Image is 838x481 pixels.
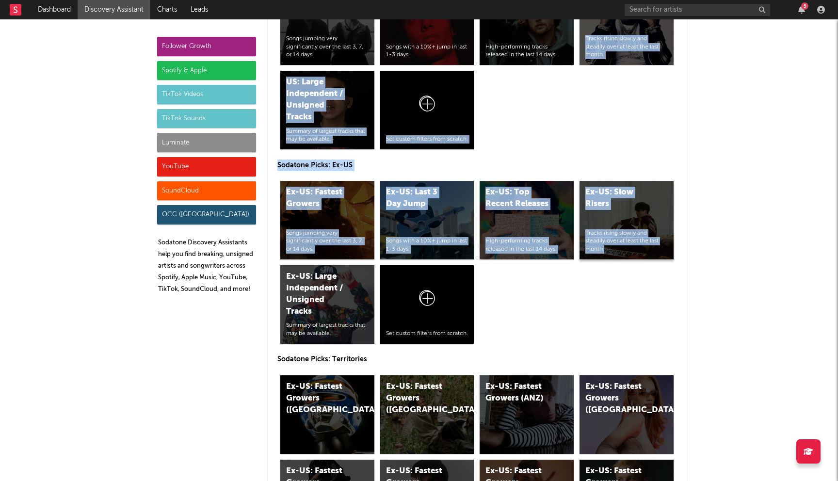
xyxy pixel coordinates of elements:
a: Set custom filters from scratch. [380,71,474,149]
div: Summary of largest tracks that may be available. [286,128,369,144]
div: Ex-US: Last 3 Day Jump [386,187,452,210]
div: Set custom filters from scratch. [386,135,468,144]
a: Ex-US: Fastest Growers ([GEOGRAPHIC_DATA]) [580,375,674,454]
div: Follower Growth [157,37,256,56]
a: Set custom filters from scratch. [380,265,474,344]
a: US: Large Independent / Unsigned TracksSummary of largest tracks that may be available. [280,71,374,149]
p: Sodatone Picks: Territories [277,353,677,365]
p: Sodatone Picks: Ex-US [277,160,677,171]
div: Ex-US: Fastest Growers ([GEOGRAPHIC_DATA]) [386,381,452,416]
div: Ex-US: Slow Risers [585,187,651,210]
div: Tracks rising slowly and steadily over at least the last month. [585,35,668,59]
div: Set custom filters from scratch. [386,330,468,338]
div: Ex-US: Fastest Growers (ANZ) [485,381,551,404]
p: Sodatone Discovery Assistants help you find breaking, unsigned artists and songwriters across Spo... [158,237,256,295]
div: SoundCloud [157,181,256,201]
a: Ex-US: Fastest Growers ([GEOGRAPHIC_DATA]) [380,375,474,454]
div: Spotify & Apple [157,61,256,80]
a: Ex-US: Fastest Growers ([GEOGRAPHIC_DATA]) [280,375,374,454]
div: Ex-US: Large Independent / Unsigned Tracks [286,271,352,318]
div: US: Large Independent / Unsigned Tracks [286,77,352,123]
div: Songs with a 10%+ jump in last 1-3 days. [386,237,468,254]
div: Ex-US: Fastest Growers ([GEOGRAPHIC_DATA]) [585,381,651,416]
div: Songs jumping very significantly over the last 3, 7, or 14 days. [286,35,369,59]
a: Ex-US: Fastest GrowersSongs jumping very significantly over the last 3, 7, or 14 days. [280,181,374,259]
div: High-performing tracks released in the last 14 days. [485,237,568,254]
div: Luminate [157,133,256,152]
div: Summary of largest tracks that may be available. [286,321,369,338]
div: Ex-US: Fastest Growers ([GEOGRAPHIC_DATA]) [286,381,352,416]
button: 5 [798,6,805,14]
div: Ex-US: Fastest Growers [286,187,352,210]
div: Songs jumping very significantly over the last 3, 7, or 14 days. [286,229,369,254]
div: OCC ([GEOGRAPHIC_DATA]) [157,205,256,224]
a: Ex-US: Top Recent ReleasesHigh-performing tracks released in the last 14 days. [480,181,574,259]
a: Ex-US: Slow RisersTracks rising slowly and steadily over at least the last month. [580,181,674,259]
div: TikTok Sounds [157,109,256,128]
div: Tracks rising slowly and steadily over at least the last month. [585,229,668,254]
a: Ex-US: Large Independent / Unsigned TracksSummary of largest tracks that may be available. [280,265,374,344]
a: Ex-US: Fastest Growers (ANZ) [480,375,574,454]
div: TikTok Videos [157,85,256,104]
div: High-performing tracks released in the last 14 days. [485,43,568,60]
div: Songs with a 10%+ jump in last 1-3 days. [386,43,468,60]
a: Ex-US: Last 3 Day JumpSongs with a 10%+ jump in last 1-3 days. [380,181,474,259]
div: Ex-US: Top Recent Releases [485,187,551,210]
input: Search for artists [625,4,770,16]
div: 5 [801,2,808,10]
div: YouTube [157,157,256,176]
